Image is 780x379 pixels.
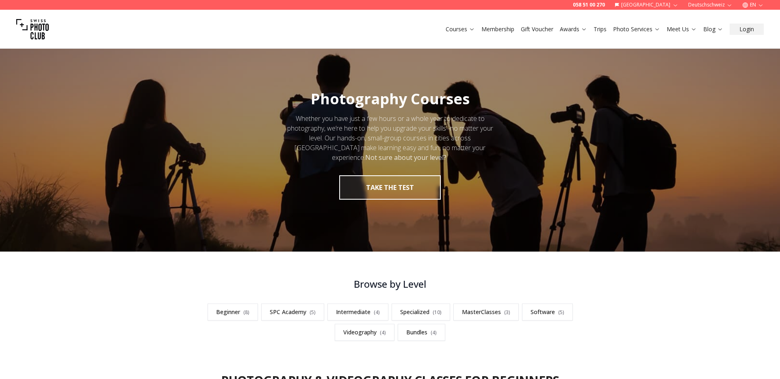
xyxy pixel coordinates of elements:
span: ( 5 ) [558,309,564,316]
a: 058 51 00 270 [573,2,605,8]
a: SPC Academy(5) [261,304,324,321]
button: Meet Us [663,24,700,35]
button: Login [730,24,764,35]
button: Photo Services [610,24,663,35]
span: ( 3 ) [504,309,510,316]
div: Whether you have just a few hours or a whole year to dedicate to photography, we’re here to help ... [279,114,500,162]
span: ( 10 ) [433,309,442,316]
a: Software(5) [522,304,573,321]
button: Membership [478,24,518,35]
button: Blog [700,24,726,35]
a: Meet Us [667,25,697,33]
a: Videography(4) [335,324,394,341]
a: Courses [446,25,475,33]
span: ( 4 ) [374,309,380,316]
button: Trips [590,24,610,35]
span: ( 8 ) [243,309,249,316]
button: Courses [442,24,478,35]
a: Awards [560,25,587,33]
a: Gift Voucher [521,25,553,33]
a: Specialized(10) [392,304,450,321]
h3: Browse by Level [188,278,591,291]
button: Gift Voucher [518,24,557,35]
span: ( 5 ) [310,309,316,316]
button: Awards [557,24,590,35]
span: Photography Courses [311,89,470,109]
a: Bundles(4) [398,324,445,341]
a: Membership [481,25,514,33]
span: ( 4 ) [431,329,437,336]
span: ( 4 ) [380,329,386,336]
a: Beginner(8) [208,304,258,321]
a: MasterClasses(3) [453,304,519,321]
img: Swiss photo club [16,13,49,45]
a: Intermediate(4) [327,304,388,321]
a: Trips [594,25,607,33]
a: Photo Services [613,25,660,33]
a: Blog [703,25,723,33]
button: take the test [339,175,441,200]
strong: Not sure about your level? [365,153,446,162]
